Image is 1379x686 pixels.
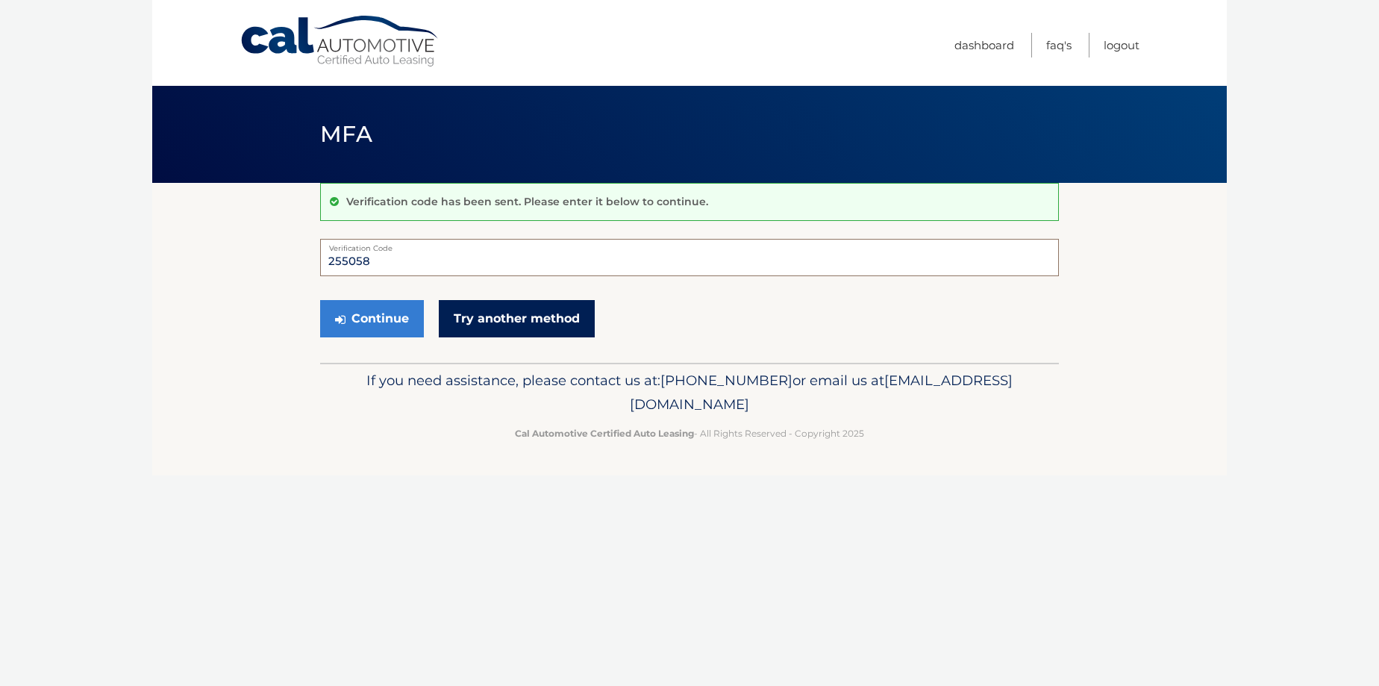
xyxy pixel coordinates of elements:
[346,195,708,208] p: Verification code has been sent. Please enter it below to continue.
[439,300,595,337] a: Try another method
[320,300,424,337] button: Continue
[660,372,792,389] span: [PHONE_NUMBER]
[330,425,1049,441] p: - All Rights Reserved - Copyright 2025
[240,15,441,68] a: Cal Automotive
[515,428,694,439] strong: Cal Automotive Certified Auto Leasing
[320,239,1059,251] label: Verification Code
[954,33,1014,57] a: Dashboard
[320,239,1059,276] input: Verification Code
[330,369,1049,417] p: If you need assistance, please contact us at: or email us at
[1104,33,1139,57] a: Logout
[320,120,372,148] span: MFA
[630,372,1013,413] span: [EMAIL_ADDRESS][DOMAIN_NAME]
[1046,33,1072,57] a: FAQ's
